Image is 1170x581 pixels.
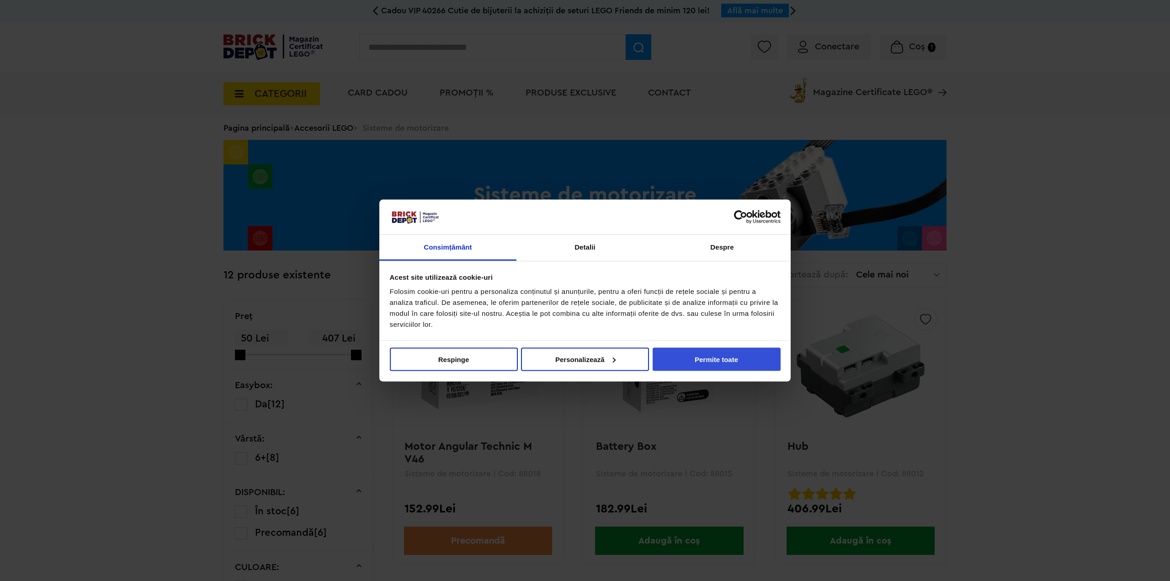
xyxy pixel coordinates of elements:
a: Consimțământ [379,235,516,261]
button: Respinge [390,347,518,371]
div: Folosim cookie-uri pentru a personaliza conținutul și anunțurile, pentru a oferi funcții de rețel... [390,286,781,330]
div: Acest site utilizează cookie-uri [390,272,781,283]
button: Permite toate [653,347,781,371]
button: Personalizează [521,347,649,371]
img: siglă [390,210,440,224]
a: Detalii [516,235,654,261]
a: Despre [654,235,791,261]
a: Usercentrics Cookiebot - opens in a new window [701,210,781,224]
